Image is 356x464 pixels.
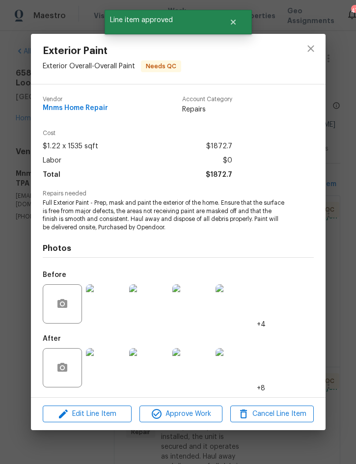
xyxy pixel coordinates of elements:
span: +4 [257,320,266,329]
button: Edit Line Item [43,406,132,423]
span: Needs QC [142,61,180,71]
span: $1.22 x 1535 sqft [43,139,98,154]
span: Approve Work [142,408,219,420]
span: Line item approved [105,10,217,30]
span: Exterior Paint [43,46,181,56]
span: Cost [43,130,232,136]
button: Approve Work [139,406,222,423]
span: $1872.7 [206,139,232,154]
span: $0 [223,154,232,168]
button: close [299,37,323,60]
span: Edit Line Item [46,408,129,420]
span: $1872.7 [206,168,232,182]
span: Repairs [182,105,232,114]
span: +8 [257,383,265,393]
h5: Before [43,272,66,278]
span: Vendor [43,96,108,103]
h5: After [43,335,61,342]
span: Exterior Overall - Overall Paint [43,62,135,69]
button: Cancel Line Item [230,406,313,423]
span: Total [43,168,60,182]
span: Full Exterior Paint - Prep, mask and paint the exterior of the home. Ensure that the surface is f... [43,199,287,232]
span: Mnms Home Repair [43,105,108,112]
h4: Photos [43,244,314,253]
span: Repairs needed [43,191,314,197]
span: Cancel Line Item [233,408,310,420]
span: Account Category [182,96,232,103]
button: Close [217,12,249,32]
span: Labor [43,154,61,168]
